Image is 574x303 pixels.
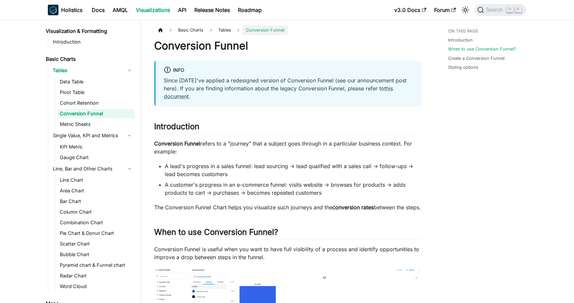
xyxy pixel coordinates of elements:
a: Bar Chart [58,197,135,206]
a: Cohort Retention [58,98,135,108]
a: HolisticsHolistics [48,5,82,15]
button: Search (Command+K) [475,4,526,16]
div: info [164,66,414,75]
a: Create a Conversion Funnel [448,55,505,61]
span: Conversion Funnel [242,25,288,35]
strong: Conversion Funnel [154,140,200,147]
a: When to use Conversion Funnel? [448,46,516,52]
a: KPI Metric [58,142,135,151]
a: Metric Sheets [58,120,135,129]
a: Docs [88,5,109,15]
a: Gauge Chart [58,153,135,162]
a: Word Cloud [58,282,135,291]
a: Introduction [448,37,473,43]
button: Switch between dark and light mode (currently light mode) [460,5,471,15]
a: Tables [51,65,135,76]
h2: Introduction [154,122,422,134]
a: Visualizations [132,5,174,15]
span: Tables [215,25,235,35]
a: Pivot Table [58,88,135,97]
b: Holistics [61,6,82,14]
p: Since [DATE]'ve applied a redesigned version of Conversion Funnel (see our announcement post here... [164,76,414,100]
a: Single Value, KPI and Metrics [51,130,135,141]
kbd: K [515,7,522,13]
a: Visualization & Formatting [44,27,135,36]
a: AMQL [109,5,132,15]
a: Basic Charts [44,54,135,64]
a: v3.0 Docs [390,5,430,15]
a: Bubble Chart [58,250,135,259]
img: Holistics [48,5,58,15]
a: Release Notes [190,5,234,15]
h2: When to use Conversion Funnel? [154,227,422,240]
a: Line, Bar and Other Charts [51,163,135,174]
a: Forum [430,5,460,15]
a: Pie Chart & Donut Chart [58,229,135,238]
a: Roadmap [234,5,266,15]
a: Line Chart [58,175,135,185]
h1: Conversion Funnel [154,39,422,52]
p: Conversion Funnel is useful when you want to have full visibility of a process and identify oppor... [154,245,422,261]
li: A customer's progress in an e-commerce funnel: visits website → browses for products → adds produ... [165,181,422,197]
a: Column Chart [58,207,135,217]
nav: Breadcrumbs [154,25,422,35]
a: Data Table [58,77,135,86]
a: Area Chart [58,186,135,195]
a: API [174,5,190,15]
a: Conversion Funnel [58,109,135,118]
p: refers to a "journey" that a subject goes through in a particular business context. For example: [154,140,422,155]
li: A lead's progress in a sales funnel: lead sourcing → lead qualified with a sales call → follow-up... [165,162,422,178]
a: Pyramid chart & Funnel chart [58,260,135,270]
p: The Conversion Funnel Chart helps you visualize such journeys and the between the steps. [154,203,422,211]
kbd: ⌘ [507,7,513,13]
strong: conversion rates [332,204,374,211]
a: Radar Chart [58,271,135,280]
a: Scatter Chart [58,239,135,249]
a: Introduction [51,37,135,47]
a: Styling options [448,64,478,70]
a: Home page [154,25,167,35]
nav: Docs sidebar [41,20,141,303]
span: Basic Charts [175,25,207,35]
a: this document [164,85,393,100]
a: Combination Chart [58,218,135,227]
span: Search [484,7,507,13]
